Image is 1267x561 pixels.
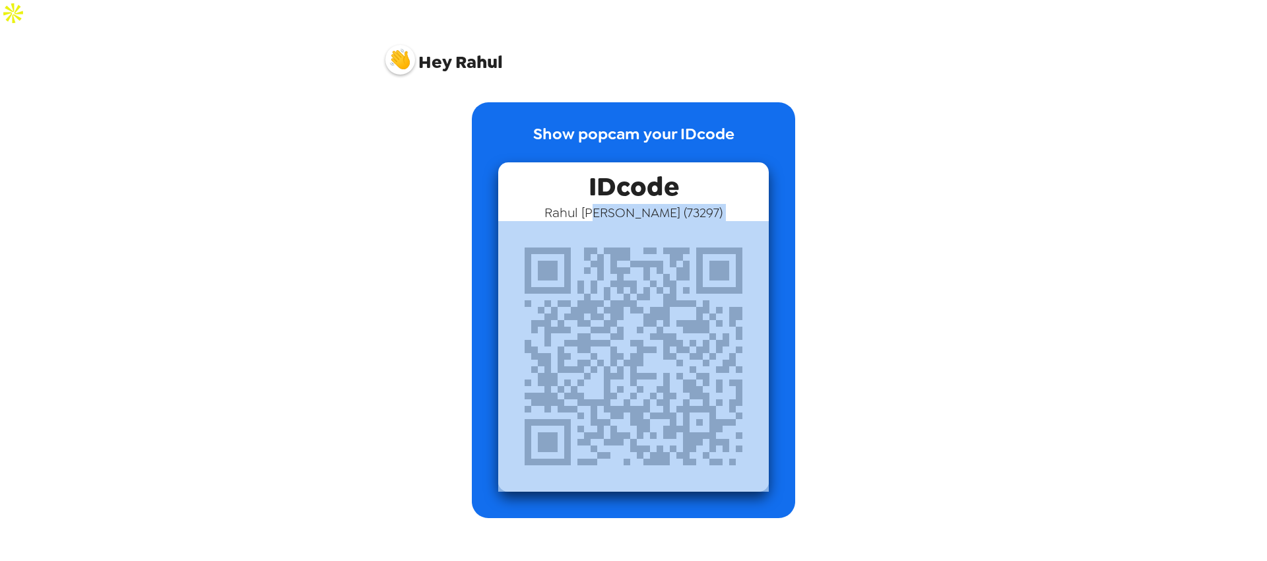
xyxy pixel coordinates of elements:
span: Rahul [PERSON_NAME] ( 73297 ) [544,204,723,221]
img: qr code [498,221,769,492]
span: Hey [418,50,451,74]
span: Rahul [385,38,503,71]
span: IDcode [589,162,679,204]
img: profile pic [385,45,415,75]
p: Show popcam your IDcode [533,122,734,162]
